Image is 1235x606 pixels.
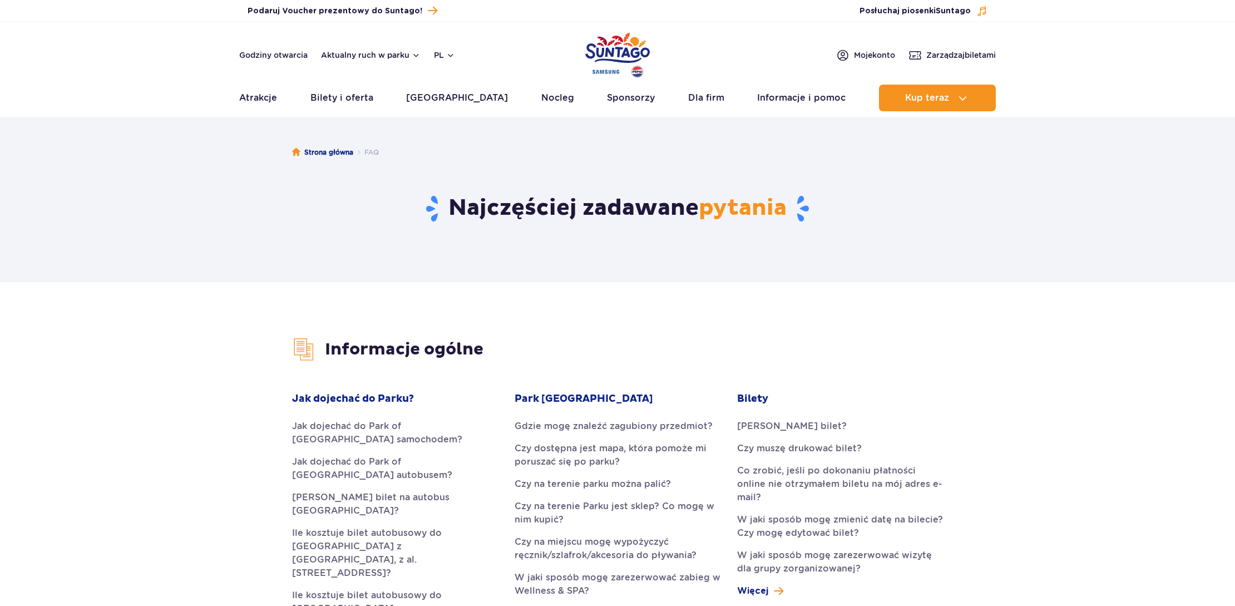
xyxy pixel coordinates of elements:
[836,48,895,62] a: Mojekonto
[926,50,996,61] span: Zarządzaj biletami
[699,194,787,222] span: pytania
[292,147,353,158] a: Strona główna
[905,93,949,103] span: Kup teraz
[737,549,943,575] a: W jaki sposób mogę zarezerwować wizytę dla grupy zorganizowanej?
[757,85,846,111] a: Informacje i pomoc
[406,85,508,111] a: [GEOGRAPHIC_DATA]
[859,6,971,17] span: Posłuchaj piosenki
[879,85,996,111] button: Kup teraz
[936,7,971,15] span: Suntago
[292,455,498,482] a: Jak dojechać do Park of [GEOGRAPHIC_DATA] autobusem?
[737,584,783,598] a: Więcej
[515,442,720,469] a: Czy dostępna jest mapa, która pomoże mi poruszać się po parku?
[854,50,895,61] span: Moje konto
[515,535,720,562] a: Czy na miejscu mogę wypożyczyć ręcznik/szlafrok/akcesoria do pływania?
[585,28,650,79] a: Park of Poland
[353,147,379,158] li: FAQ
[515,500,720,526] a: Czy na terenie Parku jest sklep? Co mogę w nim kupić?
[310,85,373,111] a: Bilety i oferta
[859,6,987,17] button: Posłuchaj piosenkiSuntago
[239,50,308,61] a: Godziny otwarcia
[737,513,943,540] a: W jaki sposób mogę zmienić datę na bilecie? Czy mogę edytować bilet?
[737,442,943,455] a: Czy muszę drukować bilet?
[292,194,943,223] h1: Najczęściej zadawane
[515,420,720,433] a: Gdzie mogę znaleźć zagubiony przedmiot?
[737,392,768,406] strong: Bilety
[737,464,943,504] a: Co zrobić, jeśli po dokonaniu płatności online nie otrzymałem biletu na mój adres e-mail?
[688,85,724,111] a: Dla firm
[292,420,498,446] a: Jak dojechać do Park of [GEOGRAPHIC_DATA] samochodem?
[248,6,422,17] span: Podaruj Voucher prezentowy do Suntago!
[321,51,421,60] button: Aktualny ruch w parku
[737,584,768,598] span: Więcej
[292,491,498,518] a: [PERSON_NAME] bilet na autobus [GEOGRAPHIC_DATA]?
[515,477,720,491] a: Czy na terenie parku można palić?
[541,85,574,111] a: Nocleg
[239,85,277,111] a: Atrakcje
[292,526,498,580] a: Ile kosztuje bilet autobusowy do [GEOGRAPHIC_DATA] z [GEOGRAPHIC_DATA], z al. [STREET_ADDRESS]?
[292,338,943,361] h3: Informacje ogólne
[908,48,996,62] a: Zarządzajbiletami
[515,392,653,406] strong: Park [GEOGRAPHIC_DATA]
[292,392,414,406] strong: Jak dojechać do Parku?
[434,50,455,61] button: pl
[248,3,437,18] a: Podaruj Voucher prezentowy do Suntago!
[737,420,943,433] a: [PERSON_NAME] bilet?
[607,85,655,111] a: Sponsorzy
[515,571,720,598] a: W jaki sposób mogę zarezerwować zabieg w Wellness & SPA?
